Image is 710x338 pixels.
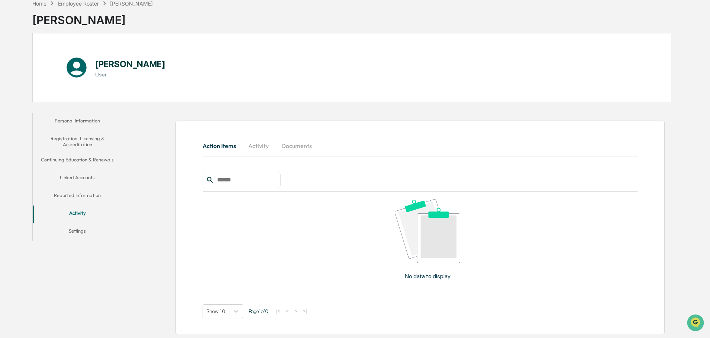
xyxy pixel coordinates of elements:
img: 1746055101610-c473b297-6a78-478c-a979-82029cc54cd1 [15,121,21,127]
div: Employee Roster [58,0,99,7]
img: 1746055101610-c473b297-6a78-478c-a979-82029cc54cd1 [15,101,21,107]
span: Pylon [74,184,90,190]
button: Reported Information [33,188,122,206]
iframe: Open customer support [686,314,706,334]
img: Jack Rasmussen [7,114,19,126]
button: Continuing Education & Renewals [33,152,122,170]
span: [PERSON_NAME] [23,101,60,107]
span: Page 1 of 0 [249,308,268,314]
div: 🖐️ [7,152,13,158]
a: 🖐️Preclearance [4,149,51,162]
button: < [284,308,291,314]
button: |< [274,308,283,314]
span: Attestations [61,152,92,159]
div: secondary tabs example [203,137,638,155]
span: [DATE] [66,101,81,107]
span: [PERSON_NAME] [23,121,60,127]
div: 🗄️ [54,152,60,158]
button: Start new chat [126,59,135,68]
a: 🔎Data Lookup [4,163,50,176]
button: Personal Information [33,113,122,131]
button: Activity [242,137,275,155]
span: • [62,101,64,107]
button: Settings [33,223,122,241]
button: Action Items [203,137,242,155]
button: > [292,308,300,314]
div: Past conversations [7,82,50,88]
div: 🔎 [7,167,13,173]
div: [PERSON_NAME] [110,0,153,7]
button: Activity [33,206,122,223]
span: [DATE] [66,121,81,127]
span: • [62,121,64,127]
div: Home [32,0,46,7]
button: Linked Accounts [33,170,122,188]
img: 8933085812038_c878075ebb4cc5468115_72.jpg [16,57,29,70]
a: 🗄️Attestations [51,149,95,162]
p: How can we help? [7,16,135,27]
div: We're available if you need us! [33,64,102,70]
button: Documents [275,137,318,155]
button: >| [300,308,309,314]
img: No data [395,199,460,263]
div: secondary tabs example [33,113,122,241]
div: Start new chat [33,57,122,64]
p: No data to display [405,273,451,280]
button: Registration, Licensing & Accreditation [33,131,122,152]
a: Powered byPylon [52,184,90,190]
img: 1746055101610-c473b297-6a78-478c-a979-82029cc54cd1 [7,57,21,70]
h3: User [95,72,165,78]
span: Preclearance [15,152,48,159]
span: Data Lookup [15,166,47,173]
button: See all [115,81,135,90]
img: Jack Rasmussen [7,94,19,106]
div: [PERSON_NAME] [32,7,153,27]
h1: [PERSON_NAME] [95,59,165,69]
